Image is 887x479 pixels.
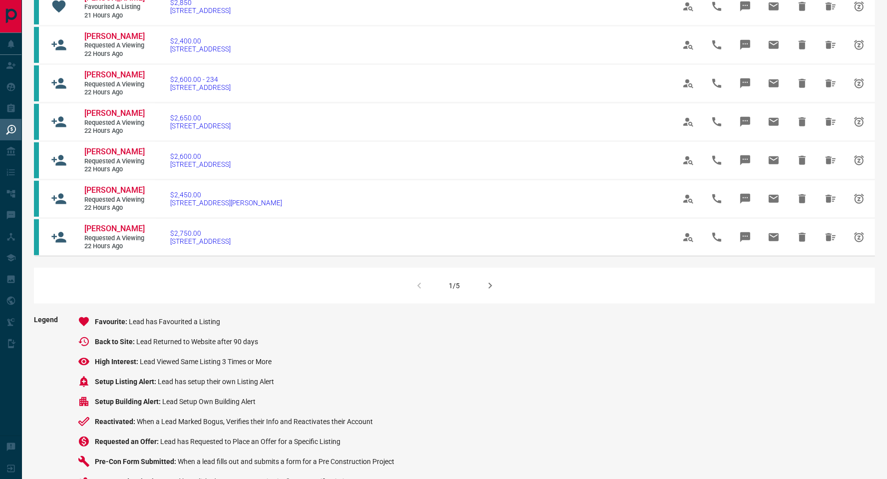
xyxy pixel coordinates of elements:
[170,152,231,168] a: $2,600.00[STREET_ADDRESS]
[129,318,220,326] span: Lead has Favourited a Listing
[676,225,700,249] span: View Profile
[140,358,272,366] span: Lead Viewed Same Listing 3 Times or More
[95,338,136,346] span: Back to Site
[170,114,231,122] span: $2,650.00
[819,148,843,172] span: Hide All from Mélissa Théodore
[847,33,871,57] span: Snooze
[84,88,144,97] span: 22 hours ago
[84,11,144,20] span: 21 hours ago
[84,147,144,157] a: [PERSON_NAME]
[34,27,39,63] div: condos.ca
[819,225,843,249] span: Hide All from Mélissa Théodore
[84,70,144,80] a: [PERSON_NAME]
[790,71,814,95] span: Hide
[449,282,460,290] div: 1/5
[733,33,757,57] span: Message
[84,127,144,135] span: 22 hours ago
[95,458,178,466] span: Pre-Con Form Submitted
[84,157,144,166] span: Requested a Viewing
[705,33,729,57] span: Call
[158,378,274,386] span: Lead has setup their own Listing Alert
[170,75,231,83] span: $2,600.00 - 234
[160,438,340,446] span: Lead has Requested to Place an Offer for a Specific Listing
[84,50,144,58] span: 22 hours ago
[84,119,144,127] span: Requested a Viewing
[84,31,144,42] a: [PERSON_NAME]
[34,65,39,101] div: condos.ca
[95,418,137,426] span: Reactivated
[95,318,129,326] span: Favourite
[170,229,231,237] span: $2,750.00
[170,37,231,45] span: $2,400.00
[170,37,231,53] a: $2,400.00[STREET_ADDRESS]
[676,148,700,172] span: View Profile
[95,438,160,446] span: Requested an Offer
[170,6,231,14] span: [STREET_ADDRESS]
[95,378,158,386] span: Setup Listing Alert
[819,33,843,57] span: Hide All from Mélissa Théodore
[170,122,231,130] span: [STREET_ADDRESS]
[733,225,757,249] span: Message
[705,225,729,249] span: Call
[84,31,145,41] span: [PERSON_NAME]
[733,71,757,95] span: Message
[790,225,814,249] span: Hide
[170,75,231,91] a: $2,600.00 - 234[STREET_ADDRESS]
[84,3,144,11] span: Favourited a Listing
[705,148,729,172] span: Call
[790,187,814,211] span: Hide
[170,199,282,207] span: [STREET_ADDRESS][PERSON_NAME]
[762,110,786,134] span: Email
[676,110,700,134] span: View Profile
[95,358,140,366] span: High Interest
[705,71,729,95] span: Call
[819,110,843,134] span: Hide All from Mélissa Théodore
[170,83,231,91] span: [STREET_ADDRESS]
[84,70,145,79] span: [PERSON_NAME]
[84,242,144,251] span: 22 hours ago
[762,225,786,249] span: Email
[676,33,700,57] span: View Profile
[705,110,729,134] span: Call
[137,418,373,426] span: When a Lead Marked Bogus, Verifies their Info and Reactivates their Account
[84,185,145,195] span: [PERSON_NAME]
[170,152,231,160] span: $2,600.00
[84,224,144,234] a: [PERSON_NAME]
[733,187,757,211] span: Message
[790,33,814,57] span: Hide
[819,187,843,211] span: Hide All from Mélissa Théodore
[847,187,871,211] span: Snooze
[762,148,786,172] span: Email
[819,71,843,95] span: Hide All from Mélissa Théodore
[705,187,729,211] span: Call
[733,148,757,172] span: Message
[762,187,786,211] span: Email
[84,80,144,89] span: Requested a Viewing
[84,204,144,212] span: 22 hours ago
[84,41,144,50] span: Requested a Viewing
[84,108,144,119] a: [PERSON_NAME]
[170,45,231,53] span: [STREET_ADDRESS]
[95,398,162,406] span: Setup Building Alert
[733,110,757,134] span: Message
[84,147,145,156] span: [PERSON_NAME]
[170,114,231,130] a: $2,650.00[STREET_ADDRESS]
[847,71,871,95] span: Snooze
[84,196,144,204] span: Requested a Viewing
[162,398,256,406] span: Lead Setup Own Building Alert
[676,187,700,211] span: View Profile
[178,458,394,466] span: When a lead fills out and submits a form for a Pre Construction Project
[84,165,144,174] span: 22 hours ago
[34,219,39,255] div: condos.ca
[170,237,231,245] span: [STREET_ADDRESS]
[84,224,145,233] span: [PERSON_NAME]
[136,338,258,346] span: Lead Returned to Website after 90 days
[170,191,282,199] span: $2,450.00
[170,191,282,207] a: $2,450.00[STREET_ADDRESS][PERSON_NAME]
[170,229,231,245] a: $2,750.00[STREET_ADDRESS]
[84,234,144,243] span: Requested a Viewing
[847,148,871,172] span: Snooze
[762,71,786,95] span: Email
[762,33,786,57] span: Email
[170,160,231,168] span: [STREET_ADDRESS]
